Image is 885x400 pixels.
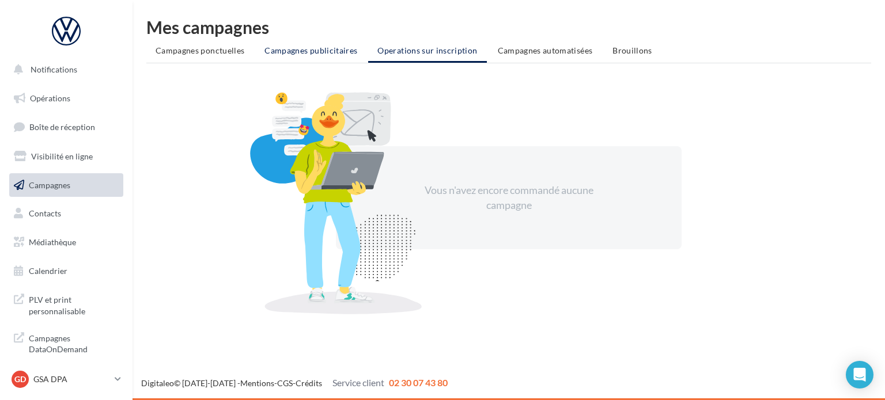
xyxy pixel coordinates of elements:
span: Campagnes publicitaires [264,45,357,55]
button: Notifications [7,58,121,82]
div: Vous n'avez encore commandé aucune campagne [410,183,608,212]
a: Boîte de réception [7,115,126,139]
div: Mes campagnes [146,18,871,36]
span: Calendrier [29,266,67,276]
span: Campagnes automatisées [498,45,593,55]
a: Digitaleo [141,378,174,388]
a: CGS [277,378,293,388]
p: GSA DPA [33,374,110,385]
a: Médiathèque [7,230,126,254]
span: Opérations [30,93,70,103]
span: Boîte de réception [29,122,95,132]
div: Open Intercom Messenger [846,361,873,388]
a: Crédits [296,378,322,388]
span: Médiathèque [29,237,76,247]
span: Campagnes DataOnDemand [29,330,119,355]
span: Service client [332,377,384,388]
span: Contacts [29,208,61,218]
a: Visibilité en ligne [7,144,126,169]
a: Opérations [7,86,126,111]
span: GD [14,374,26,385]
a: Campagnes [7,173,126,197]
a: GD GSA DPA [9,368,123,390]
span: Brouillons [612,45,652,55]
a: Campagnes DataOnDemand [7,326,126,360]
span: Campagnes ponctuelles [156,45,244,55]
span: Visibilité en ligne [31,151,93,161]
span: © [DATE]-[DATE] - - - [141,378,448,388]
a: Mentions [240,378,274,388]
a: Contacts [7,201,126,226]
span: 02 30 07 43 80 [389,377,448,388]
a: PLV et print personnalisable [7,287,126,321]
span: PLV et print personnalisable [29,292,119,317]
span: Notifications [31,64,77,74]
a: Calendrier [7,259,126,283]
span: Campagnes [29,180,70,189]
